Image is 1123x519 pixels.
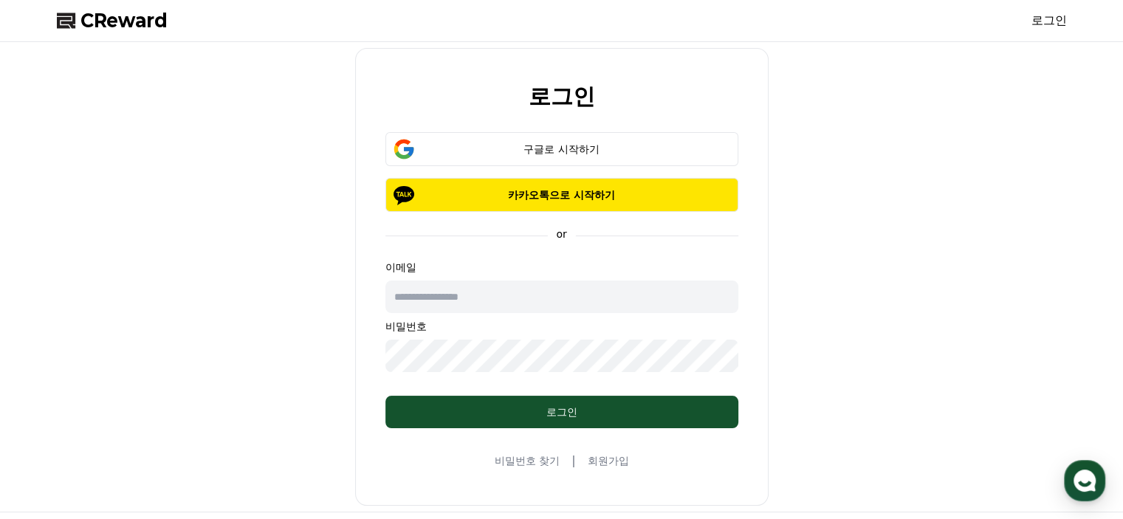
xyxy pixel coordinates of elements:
a: 대화 [97,396,190,433]
p: 이메일 [385,260,738,275]
p: 카카오톡으로 시작하기 [407,188,717,202]
div: 구글로 시작하기 [407,142,717,157]
button: 카카오톡으로 시작하기 [385,178,738,212]
span: 홈 [47,419,55,430]
p: 비밀번호 [385,319,738,334]
h2: 로그인 [529,84,595,109]
a: 회원가입 [587,453,628,468]
span: 대화 [135,419,153,431]
button: 구글로 시작하기 [385,132,738,166]
a: 설정 [190,396,284,433]
div: 로그인 [415,405,709,419]
a: 로그인 [1031,12,1067,30]
a: 홈 [4,396,97,433]
button: 로그인 [385,396,738,428]
span: CReward [80,9,168,32]
span: | [571,452,575,470]
p: or [547,227,575,241]
a: CReward [57,9,168,32]
a: 비밀번호 찾기 [495,453,560,468]
span: 설정 [228,419,246,430]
